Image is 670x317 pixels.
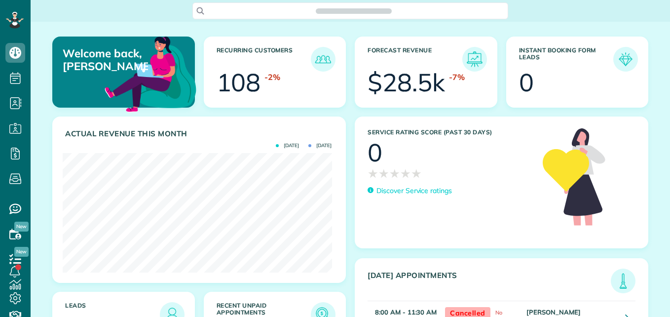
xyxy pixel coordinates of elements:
[400,165,411,182] span: ★
[465,49,484,69] img: icon_forecast_revenue-8c13a41c7ed35a8dcfafea3cbb826a0462acb37728057bba2d056411b612bbbe.png
[14,247,29,257] span: New
[526,308,581,316] strong: [PERSON_NAME]
[217,47,311,72] h3: Recurring Customers
[375,308,437,316] strong: 8:00 AM - 11:30 AM
[65,129,335,138] h3: Actual Revenue this month
[376,186,452,196] p: Discover Service ratings
[103,25,198,121] img: dashboard_welcome-42a62b7d889689a78055ac9021e634bf52bae3f8056760290aed330b23ab8690.png
[308,143,332,148] span: [DATE]
[14,222,29,232] span: New
[63,47,148,73] p: Welcome back, [PERSON_NAME]!
[368,165,378,182] span: ★
[368,140,382,165] div: 0
[378,165,389,182] span: ★
[326,6,381,16] span: Search ZenMaid…
[389,165,400,182] span: ★
[368,271,611,293] h3: [DATE] Appointments
[519,70,534,95] div: 0
[616,49,635,69] img: icon_form_leads-04211a6a04a5b2264e4ee56bc0799ec3eb69b7e499cbb523a139df1d13a81ae0.png
[613,271,633,291] img: icon_todays_appointments-901f7ab196bb0bea1936b74009e4eb5ffbc2d2711fa7634e0d609ed5ef32b18b.png
[411,165,422,182] span: ★
[276,143,299,148] span: [DATE]
[368,47,462,72] h3: Forecast Revenue
[368,70,445,95] div: $28.5k
[313,49,333,69] img: icon_recurring_customers-cf858462ba22bcd05b5a5880d41d6543d210077de5bb9ebc9590e49fd87d84ed.png
[368,129,533,136] h3: Service Rating score (past 30 days)
[217,70,261,95] div: 108
[368,186,452,196] a: Discover Service ratings
[519,47,614,72] h3: Instant Booking Form Leads
[264,72,280,83] div: -2%
[449,72,465,83] div: -7%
